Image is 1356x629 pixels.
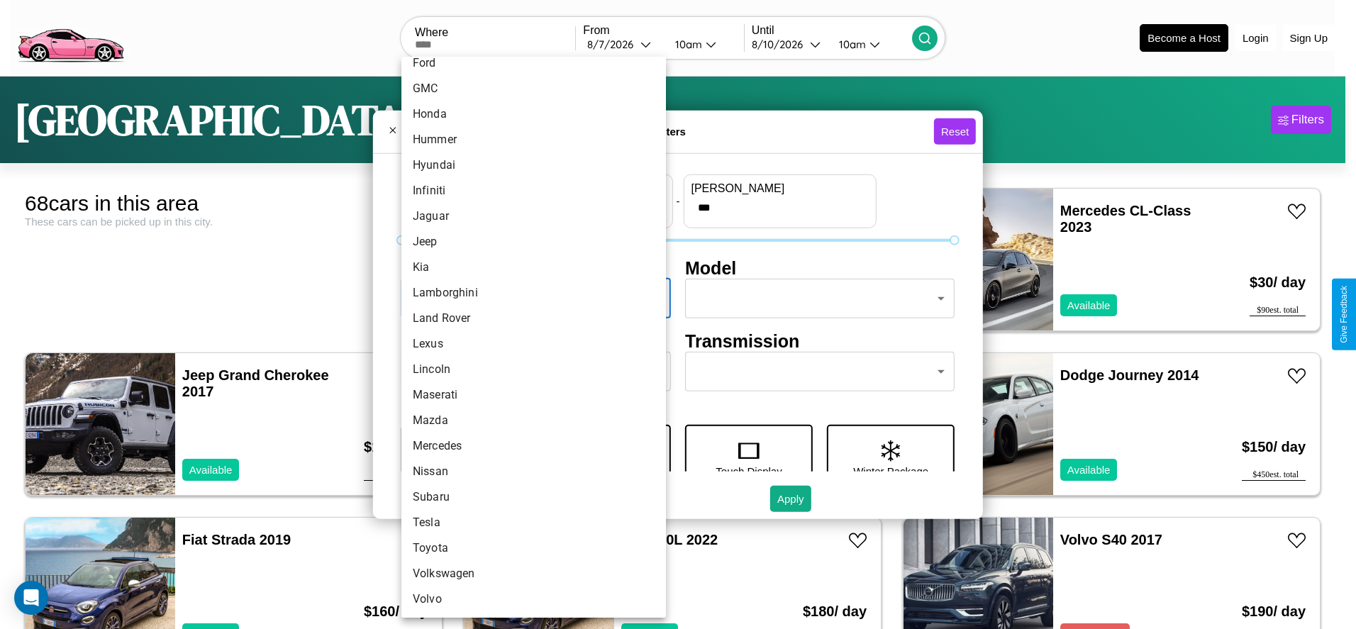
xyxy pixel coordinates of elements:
li: Volvo [401,586,666,612]
li: Jeep [401,229,666,255]
li: Nissan [401,459,666,484]
li: Kia [401,255,666,280]
li: Honda [401,101,666,127]
li: Jaguar [401,204,666,229]
li: Lamborghini [401,280,666,306]
li: Lincoln [401,357,666,382]
div: Open Intercom Messenger [14,581,48,615]
li: Lexus [401,331,666,357]
div: Give Feedback [1339,286,1349,343]
li: Hummer [401,127,666,152]
li: Mazda [401,408,666,433]
li: Volkswagen [401,561,666,586]
li: Toyota [401,535,666,561]
li: Infiniti [401,178,666,204]
li: Tesla [401,510,666,535]
li: Hyundai [401,152,666,178]
li: Ford [401,50,666,76]
li: Maserati [401,382,666,408]
li: Mercedes [401,433,666,459]
li: Land Rover [401,306,666,331]
li: Subaru [401,484,666,510]
li: GMC [401,76,666,101]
